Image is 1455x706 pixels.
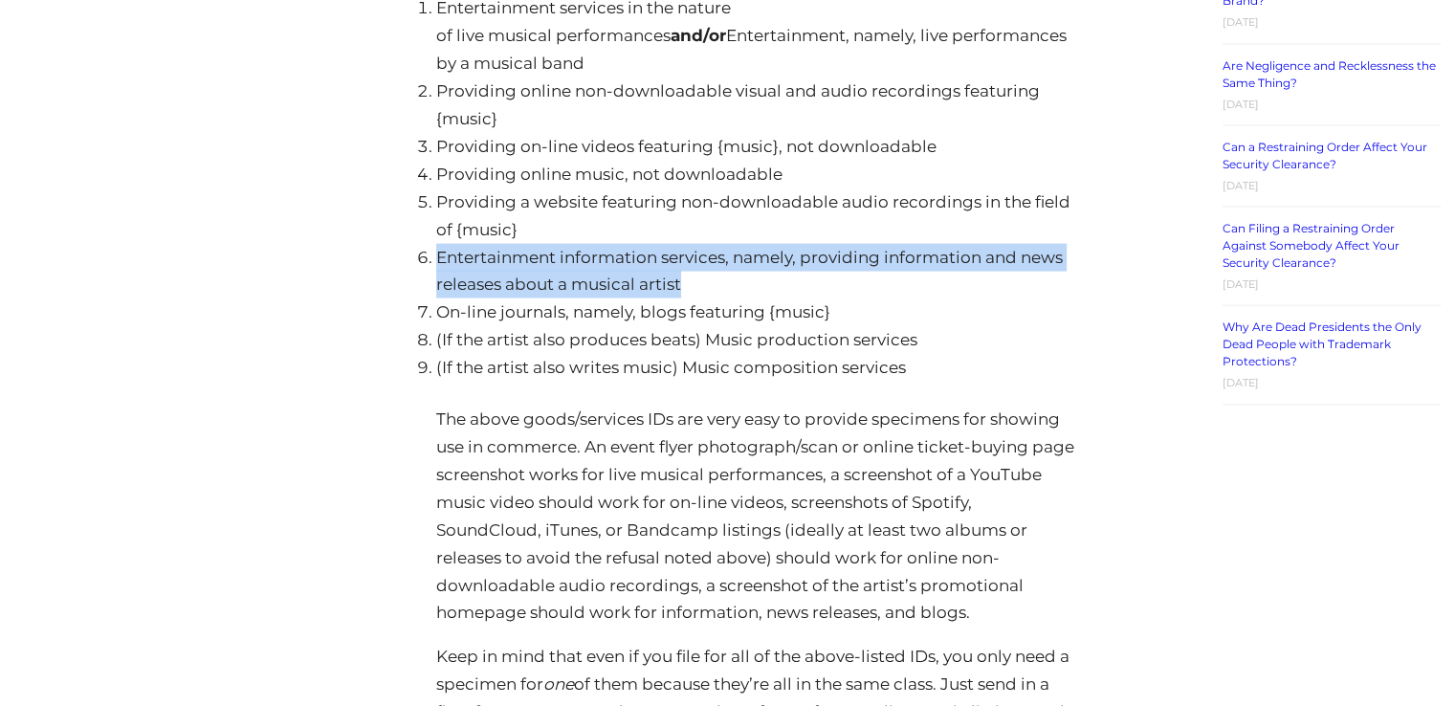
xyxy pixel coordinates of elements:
[436,133,1076,161] li: Providing on-line videos featuring {music}, not downloadable
[1223,376,1259,389] time: [DATE]
[1223,320,1422,368] a: Why Are Dead Presidents the Only Dead People with Trademark Protections?
[436,406,1076,627] p: The above goods/services IDs are very easy to provide specimens for showing use in commerce. An e...
[436,188,1076,244] li: Providing a website featuring non-downloadable audio recordings in the field of {music}
[436,354,1076,382] li: (If the artist also writes music) Music composition services
[1223,140,1427,171] a: Can a Restraining Order Affect Your Security Clearance?
[436,326,1076,354] li: (If the artist also produces beats) Music production services
[1223,15,1259,29] time: [DATE]
[1223,221,1400,270] a: Can Filing a Restraining Order Against Somebody Affect Your Security Clearance?
[1223,277,1259,291] time: [DATE]
[1223,179,1259,192] time: [DATE]
[436,77,1076,133] li: Providing online non-downloadable visual and audio recordings featuring {music}
[436,298,1076,326] li: On-line journals, namely, blogs featuring {music}
[1223,58,1436,90] a: Are Negligence and Recklessness the Same Thing?
[543,674,574,694] em: one
[1223,98,1259,111] time: [DATE]
[436,161,1076,188] li: Providing online music, not downloadable
[436,244,1076,299] li: Entertainment information services, namely, providing information and news releases about a music...
[671,26,726,45] strong: and/or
